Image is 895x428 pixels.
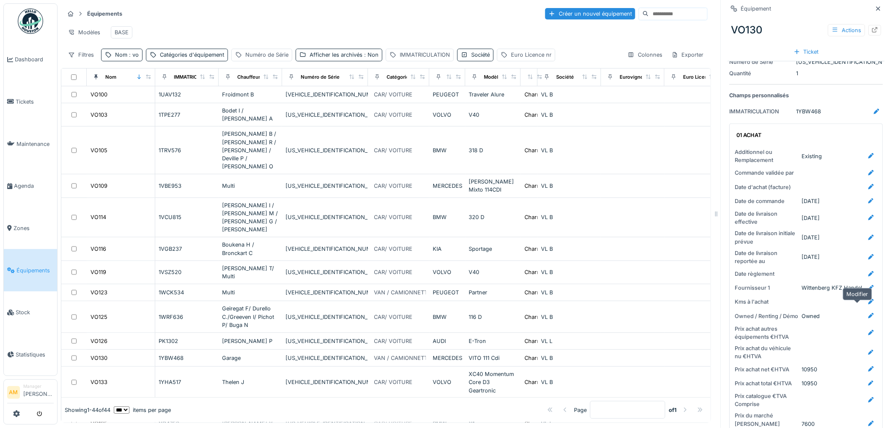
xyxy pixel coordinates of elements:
div: VL B [541,146,598,154]
div: [VEHICLE_IDENTIFICATION_NUMBER] [286,288,365,296]
div: VL B [541,288,598,296]
span: Zones [14,224,54,232]
div: Bodet I / [PERSON_NAME] A [222,107,279,123]
div: 1VGB237 [159,245,215,253]
div: Filtres [64,49,98,61]
div: PEUGEOT [433,288,462,296]
img: Badge_color-CXgf-gQk.svg [18,8,43,34]
div: Charroi [524,111,544,119]
a: Maintenance [4,123,57,165]
div: CAR/ VOITURE [374,245,412,253]
div: 116 D [469,313,517,321]
div: 1WRF636 [159,313,215,321]
div: Prix achat total €HTVA [735,379,799,387]
div: KIA [433,245,462,253]
div: 320 D [469,213,517,221]
a: Zones [4,207,57,250]
div: VO130 [91,354,107,362]
div: Owned / Renting / Démo [735,312,799,320]
div: VL B [541,182,598,190]
div: VO116 [91,245,106,253]
div: PEUGEOT [433,91,462,99]
div: IMMATRICULATION [730,107,793,115]
div: Date règlement [735,270,799,278]
div: 1VCU815 [159,213,215,221]
div: Charroi [524,182,544,190]
div: Ticket [791,46,823,58]
div: [VEHICLE_IDENTIFICATION_NUMBER] [286,91,365,99]
div: Charroi [524,91,544,99]
span: Statistiques [16,351,54,359]
div: [DATE] [802,214,820,222]
div: [PERSON_NAME] Mixto 114CDI [469,178,517,194]
a: Agenda [4,165,57,207]
div: [VEHICLE_IDENTIFICATION_NUMBER] [286,378,365,386]
span: Dashboard [15,55,54,63]
div: 10950 [802,365,818,373]
div: items per page [114,406,171,414]
a: AM Manager[PERSON_NAME] [7,383,54,403]
div: V40 [469,268,517,276]
div: VO109 [91,182,107,190]
div: Charroi [524,337,544,345]
div: VL B [541,91,598,99]
div: Thelen J [222,378,279,386]
div: CAR/ VOITURE [374,111,412,119]
div: Modèle [484,74,501,81]
span: : Non [362,52,379,58]
div: Geiregat F/ Durello C./Greeven I/ Pichot P/ Buga N [222,305,279,329]
span: Maintenance [16,140,54,148]
a: Dashboard [4,38,57,81]
div: Garage [222,354,279,362]
div: Euro Licence nr [683,74,719,81]
div: 1YBW468 [159,354,215,362]
div: Numéro de Série [301,74,340,81]
a: Stock [4,291,57,334]
div: VO114 [91,213,106,221]
div: Fournisseur 1 [735,284,799,292]
div: 1VBE953 [159,182,215,190]
a: Équipements [4,249,57,291]
div: [US_VEHICLE_IDENTIFICATION_NUMBER] [286,268,365,276]
div: Charroi [524,378,544,386]
strong: Équipements [84,10,126,18]
div: VOLVO [433,378,462,386]
div: Traveler Alure [469,91,517,99]
div: V40 [469,111,517,119]
div: VO103 [91,111,107,119]
div: AUDI [433,337,462,345]
div: BMW [433,146,462,154]
div: Multi [222,182,279,190]
div: XC40 Momentum Core D3 Geartronic [469,370,517,395]
div: Manager [23,383,54,390]
div: 1YHA517 [159,378,215,386]
div: Date de livraison initiale prévue [735,229,799,245]
div: Showing 1 - 44 of 44 [65,406,110,414]
div: Exporter [668,49,708,61]
div: VO105 [91,146,107,154]
div: Charroi [524,213,544,221]
div: Modifier [843,288,872,300]
div: 1 [730,69,883,77]
div: Prix achat du véhicule nu €HTVA [735,344,799,360]
div: 1TRV576 [159,146,215,154]
div: E-Tron [469,337,517,345]
div: [US_VEHICLE_IDENTIFICATION_NUMBER] [730,58,883,66]
div: Euro Licence nr [511,51,552,59]
div: 1TPE277 [159,111,215,119]
div: 10950 [802,379,818,387]
div: Catégories d'équipement [387,74,445,81]
div: Prix catalogue €TVA Comprise [735,392,799,408]
div: Nom [105,74,116,81]
span: Stock [16,308,54,316]
div: Boukena H / Bronckart C [222,241,279,257]
div: Multi [222,288,279,296]
span: Équipements [16,266,54,274]
span: Tickets [16,98,54,106]
div: PK1302 [159,337,215,345]
div: BMW [433,313,462,321]
div: Modèles [64,26,104,38]
div: VOLVO [433,111,462,119]
div: Charroi [524,288,544,296]
div: VAN / CAMIONNETTE [374,354,431,362]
